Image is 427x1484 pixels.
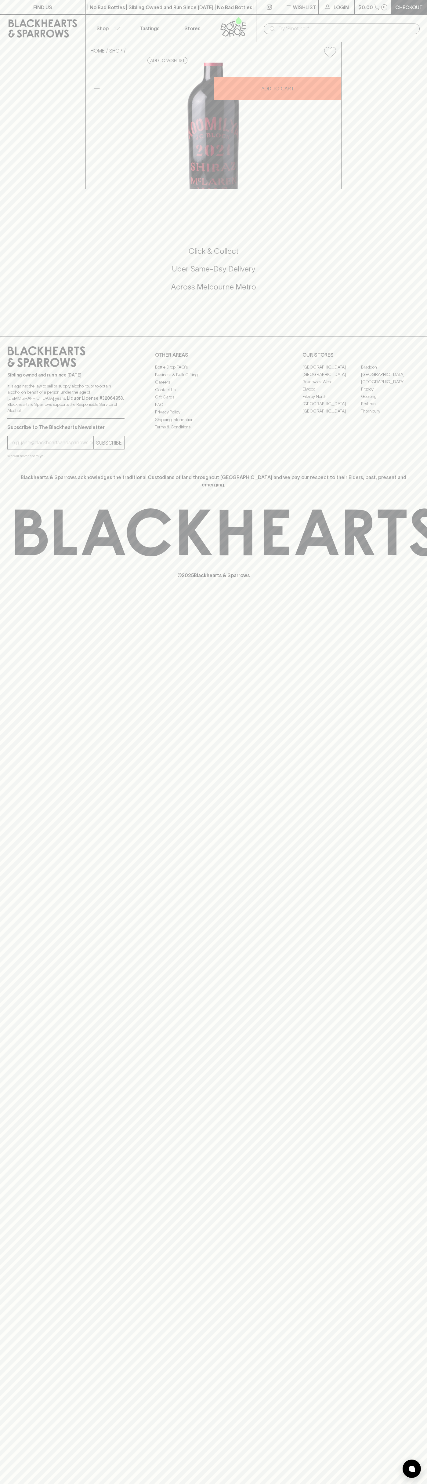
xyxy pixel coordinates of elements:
a: Fitzroy [361,385,420,393]
p: We will never spam you [7,453,125,459]
p: Shop [96,25,109,32]
a: [GEOGRAPHIC_DATA] [302,407,361,415]
img: bubble-icon [409,1466,415,1472]
p: Stores [184,25,200,32]
button: Shop [86,15,128,42]
a: Gift Cards [155,394,272,401]
a: [GEOGRAPHIC_DATA] [361,371,420,378]
a: Prahran [361,400,420,407]
a: Braddon [361,363,420,371]
input: e.g. jane@blackheartsandsparrows.com.au [12,438,93,448]
p: FIND US [33,4,52,11]
p: Blackhearts & Sparrows acknowledges the traditional Custodians of land throughout [GEOGRAPHIC_DAT... [12,474,415,488]
p: Sibling owned and run since [DATE] [7,372,125,378]
a: [GEOGRAPHIC_DATA] [302,363,361,371]
img: 39119.png [86,63,341,189]
a: Contact Us [155,386,272,393]
button: Add to wishlist [147,57,187,64]
p: Tastings [140,25,159,32]
h5: Click & Collect [7,246,420,256]
a: HOME [91,48,105,53]
h5: Across Melbourne Metro [7,282,420,292]
a: Stores [171,15,214,42]
a: Terms & Conditions [155,424,272,431]
a: [GEOGRAPHIC_DATA] [361,378,420,385]
p: Wishlist [293,4,316,11]
a: [GEOGRAPHIC_DATA] [302,371,361,378]
a: Bottle Drop FAQ's [155,364,272,371]
p: Login [334,4,349,11]
strong: Liquor License #32064953 [67,396,123,401]
a: Fitzroy North [302,393,361,400]
a: [GEOGRAPHIC_DATA] [302,400,361,407]
a: Elwood [302,385,361,393]
p: $0.00 [358,4,373,11]
p: OTHER AREAS [155,351,272,358]
button: ADD TO CART [214,77,341,100]
button: SUBSCRIBE [94,436,124,449]
p: ADD TO CART [261,85,294,92]
a: Thornbury [361,407,420,415]
button: Add to wishlist [322,45,338,60]
input: Try "Pinot noir" [278,24,415,34]
p: 0 [383,5,385,9]
a: FAQ's [155,401,272,408]
a: Business & Bulk Gifting [155,371,272,378]
a: Brunswick West [302,378,361,385]
a: Privacy Policy [155,409,272,416]
a: Geelong [361,393,420,400]
a: Tastings [128,15,171,42]
a: Shipping Information [155,416,272,423]
h5: Uber Same-Day Delivery [7,264,420,274]
p: Checkout [395,4,423,11]
p: It is against the law to sell or supply alcohol to, or to obtain alcohol on behalf of a person un... [7,383,125,413]
a: Careers [155,379,272,386]
a: SHOP [109,48,122,53]
div: Call to action block [7,222,420,324]
p: Subscribe to The Blackhearts Newsletter [7,424,125,431]
p: SUBSCRIBE [96,439,122,446]
p: OUR STORES [302,351,420,358]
